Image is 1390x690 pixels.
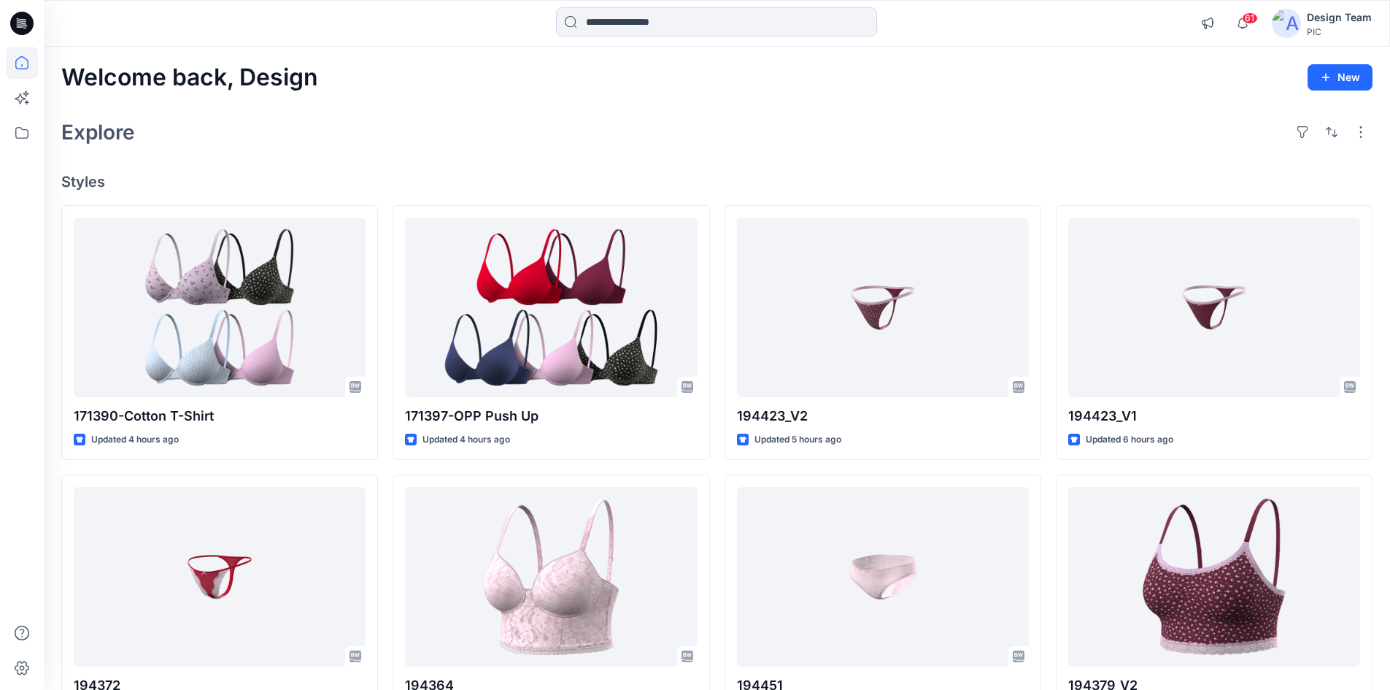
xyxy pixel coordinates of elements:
h4: Styles [61,173,1372,191]
a: 171390-Cotton T-Shirt [74,218,366,398]
h2: Explore [61,120,135,144]
button: New [1308,64,1372,91]
div: Design Team [1307,9,1372,26]
p: Updated 4 hours ago [422,432,510,448]
a: 194451 [737,487,1029,667]
p: 194423_V2 [737,406,1029,426]
p: Updated 5 hours ago [754,432,841,448]
p: 171397-OPP Push Up [405,406,697,426]
p: Updated 6 hours ago [1086,432,1173,448]
a: 194364 [405,487,697,667]
a: 171397-OPP Push Up [405,218,697,398]
a: 194423_V1 [1068,218,1360,398]
p: 171390-Cotton T-Shirt [74,406,366,426]
img: avatar [1272,9,1301,38]
a: 194423_V2 [737,218,1029,398]
div: PIC [1307,26,1372,37]
span: 61 [1242,12,1258,24]
a: 194372 [74,487,366,667]
p: Updated 4 hours ago [91,432,179,448]
p: 194423_V1 [1068,406,1360,426]
h2: Welcome back, Design [61,64,318,91]
a: 194379_V2 [1068,487,1360,667]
